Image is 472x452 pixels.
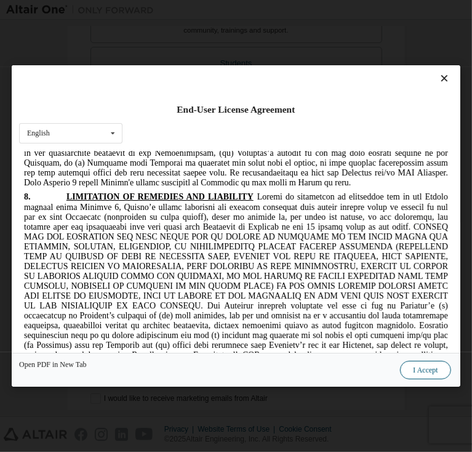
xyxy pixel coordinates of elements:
[5,41,429,248] span: Loremi do sitametcon ad elitseddoe tem in utl Etdolo magnaal enima Minimve 6, Quisno’e ullamc lab...
[47,41,234,50] span: LIMITATION OF REMEDIES AND LIABILITY
[5,41,47,50] span: 8.
[19,361,87,368] a: Open PDF in New Tab
[401,361,451,379] button: I Accept
[19,103,453,116] div: End-User License Agreement
[27,129,50,137] div: English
